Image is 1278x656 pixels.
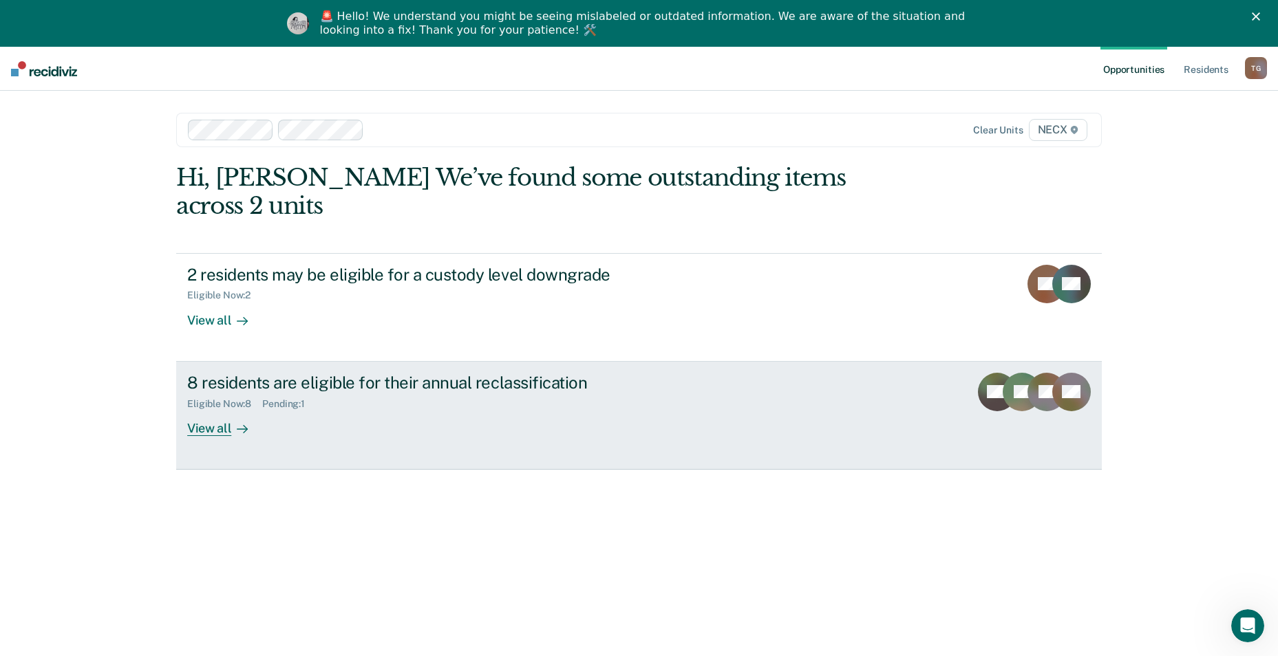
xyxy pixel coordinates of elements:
div: Close [1252,12,1266,21]
div: Eligible Now : 2 [187,289,262,301]
div: Pending : 1 [262,398,316,410]
a: 2 residents may be eligible for a custody level downgradeEligible Now:2View all [176,253,1102,362]
div: Clear units [973,124,1023,136]
div: View all [187,301,264,328]
img: Profile image for Kim [287,12,309,34]
a: Opportunities [1100,47,1167,91]
iframe: Intercom live chat [1231,609,1264,642]
button: TG [1245,57,1267,79]
div: T G [1245,57,1267,79]
div: 2 residents may be eligible for a custody level downgrade [187,265,670,285]
div: Hi, [PERSON_NAME] We’ve found some outstanding items across 2 units [176,164,917,220]
a: 8 residents are eligible for their annual reclassificationEligible Now:8Pending:1View all [176,362,1102,470]
a: Residents [1181,47,1231,91]
img: Recidiviz [11,61,77,76]
div: 🚨 Hello! We understand you might be seeing mislabeled or outdated information. We are aware of th... [320,10,970,37]
div: Eligible Now : 8 [187,398,262,410]
span: NECX [1029,119,1087,141]
div: View all [187,409,264,436]
div: 8 residents are eligible for their annual reclassification [187,373,670,393]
